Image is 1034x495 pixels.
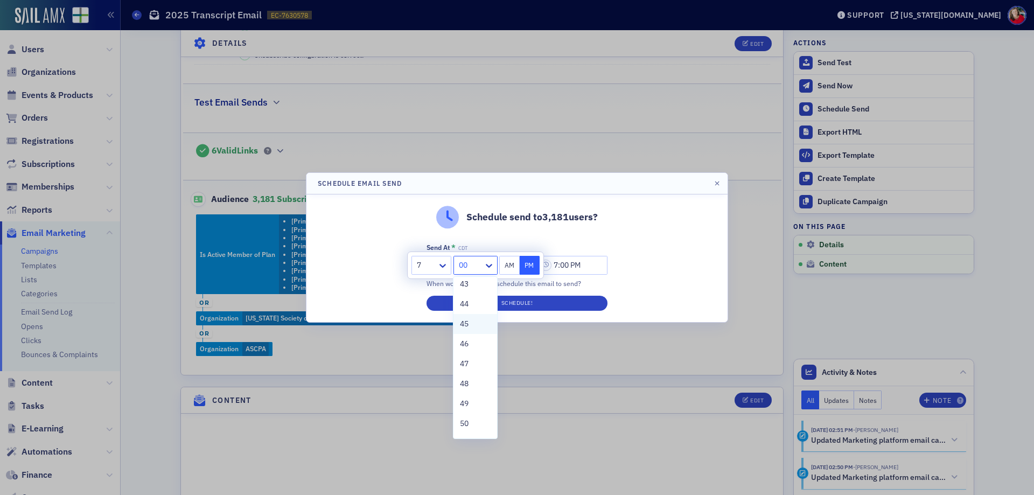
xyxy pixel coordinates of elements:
button: PM [520,256,540,275]
span: 50 [460,418,469,429]
span: 48 [460,378,469,389]
span: 45 [460,318,469,330]
span: 44 [460,298,469,310]
span: 51 [460,438,469,449]
span: 46 [460,338,469,350]
button: Schedule! [427,296,607,311]
abbr: This field is required [451,243,456,251]
div: Send At [427,243,450,252]
span: 43 [460,278,469,290]
div: When would you like to schedule this email to send? [427,278,607,288]
p: Schedule send to 3,181 users? [466,210,598,224]
button: AM [499,256,520,275]
span: 49 [460,398,469,409]
span: 47 [460,358,469,369]
h4: Schedule Email Send [318,178,402,188]
span: CDT [458,245,467,252]
input: 00:00 AM [538,256,607,275]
